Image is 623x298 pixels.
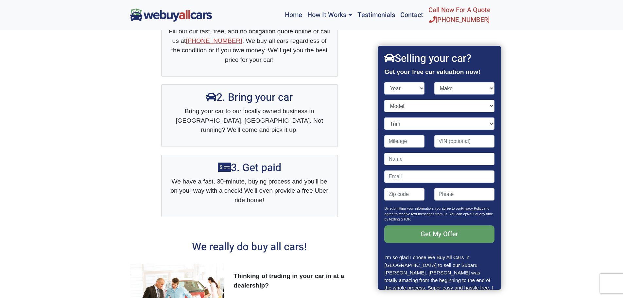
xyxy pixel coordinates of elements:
strong: Thinking of trading in your car in at a dealership? [234,272,344,289]
p: Bring your car to our locally owned business in [GEOGRAPHIC_DATA], [GEOGRAPHIC_DATA]. Not running... [168,107,331,135]
p: We have a fast, 30-minute, buying process and you'll be on your way with a check! We'll even prov... [168,177,331,205]
p: Fill out our fast, free, and no obligation quote online or call us at . We buy all cars regardles... [168,27,331,64]
h2: We really do buy all cars! [130,241,369,253]
a: [PHONE_NUMBER] [186,37,242,44]
input: VIN (optional) [434,135,494,148]
input: Email [385,170,494,183]
form: Contact form [385,82,494,254]
a: Contact [398,3,426,27]
h2: 3. Get paid [168,162,331,174]
h2: Selling your car? [385,52,494,65]
p: By submitting your information, you agree to our and agree to receive text messages from us. You ... [385,206,494,225]
input: Zip code [385,188,425,201]
strong: Get your free car valuation now! [385,68,480,75]
a: Testimonials [355,3,398,27]
a: Home [282,3,305,27]
h2: 2. Bring your car [168,91,331,104]
img: We Buy All Cars in NJ logo [130,9,212,21]
input: Name [385,153,494,165]
a: How It Works [305,3,355,27]
input: Get My Offer [385,225,494,243]
input: Phone [434,188,494,201]
a: Call Now For A Quote[PHONE_NUMBER] [426,3,493,27]
input: Mileage [385,135,425,148]
a: Privacy Policy [461,206,483,210]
